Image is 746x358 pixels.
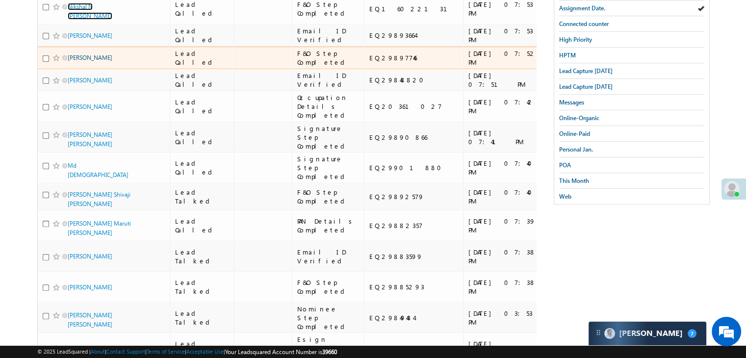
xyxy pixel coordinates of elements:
[369,31,459,40] div: EQ29893664
[297,26,360,44] div: Email ID Verified
[559,161,571,169] span: POA
[175,71,229,89] div: Lead Called
[559,4,605,12] span: Assignment Date.
[297,248,360,265] div: Email ID Verified
[175,309,229,327] div: Lead Talked
[175,49,229,67] div: Lead Called
[297,154,360,181] div: Signature Step Completed
[559,51,576,59] span: HPTM
[468,98,540,115] div: [DATE] 07:42 PM
[175,98,229,115] div: Lead Called
[175,217,229,234] div: Lead Called
[91,348,105,355] a: About
[147,348,185,355] a: Terms of Service
[559,67,613,75] span: Lead Capture [DATE]
[186,348,224,355] a: Acceptable Use
[369,53,459,62] div: EQ29897746
[297,71,360,89] div: Email ID Verified
[68,220,131,236] a: [PERSON_NAME] Maruti [PERSON_NAME]
[68,32,112,39] a: [PERSON_NAME]
[297,278,360,296] div: F&O Step Completed
[68,54,112,61] a: [PERSON_NAME]
[68,253,112,260] a: [PERSON_NAME]
[369,102,459,111] div: EQ20361027
[37,347,337,357] span: © 2025 LeadSquared | | | | |
[559,114,599,122] span: Online-Organic
[175,26,229,44] div: Lead Called
[559,20,609,27] span: Connected counter
[225,348,337,356] span: Your Leadsquared Account Number is
[468,309,540,327] div: [DATE] 03:53 PM
[68,345,123,352] a: MD [PERSON_NAME]
[297,217,360,234] div: PAN Details Completed
[559,193,571,200] span: Web
[68,103,112,110] a: [PERSON_NAME]
[133,281,178,295] em: Start Chat
[175,159,229,177] div: Lead Called
[559,99,584,106] span: Messages
[175,278,229,296] div: Lead Talked
[559,130,590,137] span: Online-Paid
[68,162,129,179] a: Md [DEMOGRAPHIC_DATA]
[68,131,112,148] a: [PERSON_NAME] [PERSON_NAME]
[559,83,613,90] span: Lead Capture [DATE]
[468,26,540,44] div: [DATE] 07:53 PM
[468,71,540,89] div: [DATE] 07:51 PM
[322,348,337,356] span: 39660
[51,51,165,64] div: Chat with us now
[588,321,707,346] div: carter-dragCarter[PERSON_NAME]7
[688,329,696,338] span: 7
[468,217,540,234] div: [DATE] 07:39 PM
[369,4,459,13] div: EQ16022131
[369,221,459,230] div: EQ29882357
[369,133,459,142] div: EQ29890866
[468,278,540,296] div: [DATE] 07:38 PM
[369,252,459,261] div: EQ29883599
[175,248,229,265] div: Lead Talked
[68,3,112,20] a: Nikshal N [PERSON_NAME]
[468,159,540,177] div: [DATE] 07:40 PM
[297,124,360,151] div: Signature Step Completed
[369,192,459,201] div: EQ29892579
[468,128,540,146] div: [DATE] 07:41 PM
[297,188,360,205] div: F&O Step Completed
[369,163,459,172] div: EQ29901880
[13,91,179,273] textarea: Type your message and hit 'Enter'
[468,248,540,265] div: [DATE] 07:38 PM
[369,313,459,322] div: EQ29849484
[175,128,229,146] div: Lead Called
[468,49,540,67] div: [DATE] 07:52 PM
[369,282,459,291] div: EQ29885293
[297,49,360,67] div: F&O Step Completed
[297,305,360,331] div: Nominee Step Completed
[17,51,41,64] img: d_60004797649_company_0_60004797649
[468,339,540,357] div: [DATE] 01:27 PM
[594,329,602,336] img: carter-drag
[297,93,360,120] div: Occupation Details Completed
[175,188,229,205] div: Lead Talked
[559,36,592,43] span: High Priority
[559,177,589,184] span: This Month
[175,339,229,357] div: Lead Called
[68,283,112,291] a: [PERSON_NAME]
[559,146,593,153] span: Personal Jan.
[161,5,184,28] div: Minimize live chat window
[369,76,459,84] div: EQ29848820
[369,344,459,353] div: EQ24534923
[68,77,112,84] a: [PERSON_NAME]
[68,191,130,207] a: [PERSON_NAME] Shivaji [PERSON_NAME]
[106,348,145,355] a: Contact Support
[68,311,112,328] a: [PERSON_NAME] [PERSON_NAME]
[468,188,540,205] div: [DATE] 07:40 PM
